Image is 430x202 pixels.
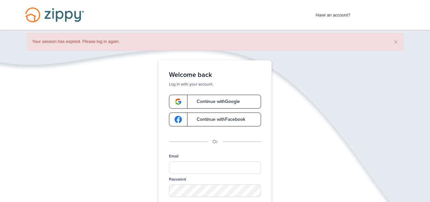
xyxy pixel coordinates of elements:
[169,185,261,197] input: Password
[190,117,245,122] span: Continue with Facebook
[316,8,350,19] span: Have an account?
[394,38,398,45] button: ×
[27,33,403,50] div: Your session has expired. Please log in again.
[175,116,182,123] img: google-logo
[175,98,182,105] img: google-logo
[190,99,240,104] span: Continue with Google
[169,95,261,109] a: google-logoContinue withGoogle
[169,82,261,87] p: Log in with your account.
[169,71,261,79] h1: Welcome back
[169,161,261,174] input: Email
[169,153,179,159] label: Email
[169,113,261,126] a: google-logoContinue withFacebook
[169,177,186,182] label: Password
[213,138,218,146] p: Or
